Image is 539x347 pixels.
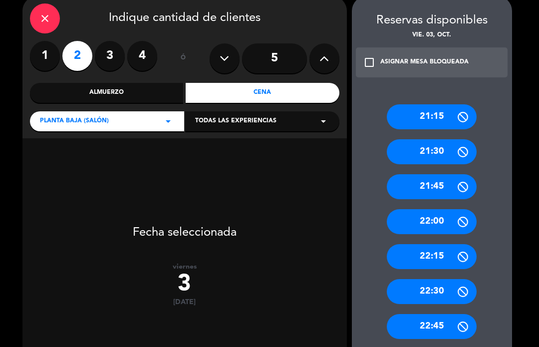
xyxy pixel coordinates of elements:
[162,115,174,127] i: arrow_drop_down
[387,209,477,234] div: 22:00
[40,116,109,126] span: Planta Baja (Salón)
[39,12,51,24] i: close
[30,83,184,103] div: Almuerzo
[186,83,339,103] div: Cena
[167,41,200,76] div: ó
[22,263,347,271] div: viernes
[387,174,477,199] div: 21:45
[22,211,347,243] div: Fecha seleccionada
[363,56,375,68] i: check_box_outline_blank
[30,41,60,71] label: 1
[317,115,329,127] i: arrow_drop_down
[380,57,469,67] div: ASIGNAR MESA BLOQUEADA
[387,139,477,164] div: 21:30
[387,244,477,269] div: 22:15
[352,11,512,30] div: Reservas disponibles
[30,3,339,33] div: Indique cantidad de clientes
[22,298,347,307] div: [DATE]
[352,30,512,40] div: vie. 03, oct.
[95,41,125,71] label: 3
[387,104,477,129] div: 21:15
[127,41,157,71] label: 4
[195,116,276,126] span: Todas las experiencias
[387,279,477,304] div: 22:30
[22,271,347,298] div: 3
[62,41,92,71] label: 2
[387,314,477,339] div: 22:45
